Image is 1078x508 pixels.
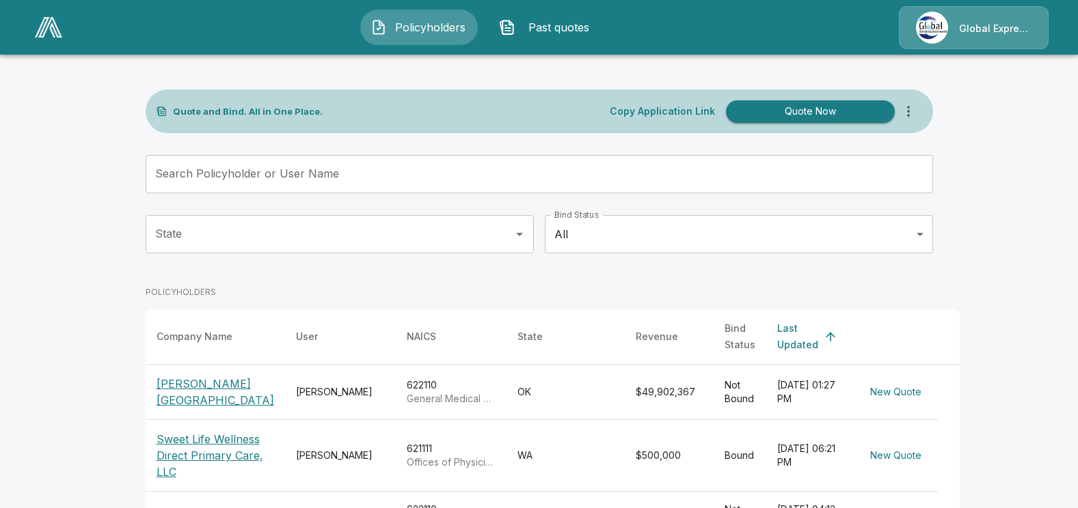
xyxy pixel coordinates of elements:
[714,309,766,365] th: Bind Status
[726,100,895,123] button: Quote Now
[407,392,496,406] p: General Medical and Surgical Hospitals
[610,107,715,116] p: Copy Application Link
[625,420,714,492] td: $500,000
[35,17,62,38] img: AA Logo
[489,10,606,45] button: Past quotes IconPast quotes
[865,443,927,468] button: New Quote
[766,365,854,420] td: [DATE] 01:27 PM
[865,380,927,405] button: New Quote
[720,100,895,123] a: Quote Now
[407,455,496,469] p: Offices of Physicians (except Mental Health Specialists)
[636,328,678,345] div: Revenue
[173,107,323,116] p: Quote and Bind. All in One Place.
[507,420,625,492] td: WA
[370,19,387,36] img: Policyholders Icon
[499,19,515,36] img: Past quotes Icon
[157,431,274,480] p: Sweet Life Wellness Direct Primary Care, LLC
[296,328,318,345] div: User
[714,365,766,420] td: Not Bound
[157,328,232,345] div: Company Name
[714,420,766,492] td: Bound
[766,420,854,492] td: [DATE] 06:21 PM
[392,19,468,36] span: Policyholders
[554,209,599,221] label: Bind Status
[407,442,496,469] div: 621111
[157,376,274,408] p: [PERSON_NAME][GEOGRAPHIC_DATA]
[507,365,625,420] td: OK
[407,378,496,406] div: 622110
[521,19,596,36] span: Past quotes
[296,385,385,399] div: [PERSON_NAME]
[625,365,714,420] td: $49,902,367
[360,10,478,45] button: Policyholders IconPolicyholders
[146,286,216,298] p: POLICYHOLDERS
[517,328,543,345] div: State
[895,98,922,125] button: more
[545,215,933,253] div: All
[777,320,818,353] div: Last Updated
[510,225,529,244] button: Open
[407,328,436,345] div: NAICS
[296,449,385,462] div: [PERSON_NAME]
